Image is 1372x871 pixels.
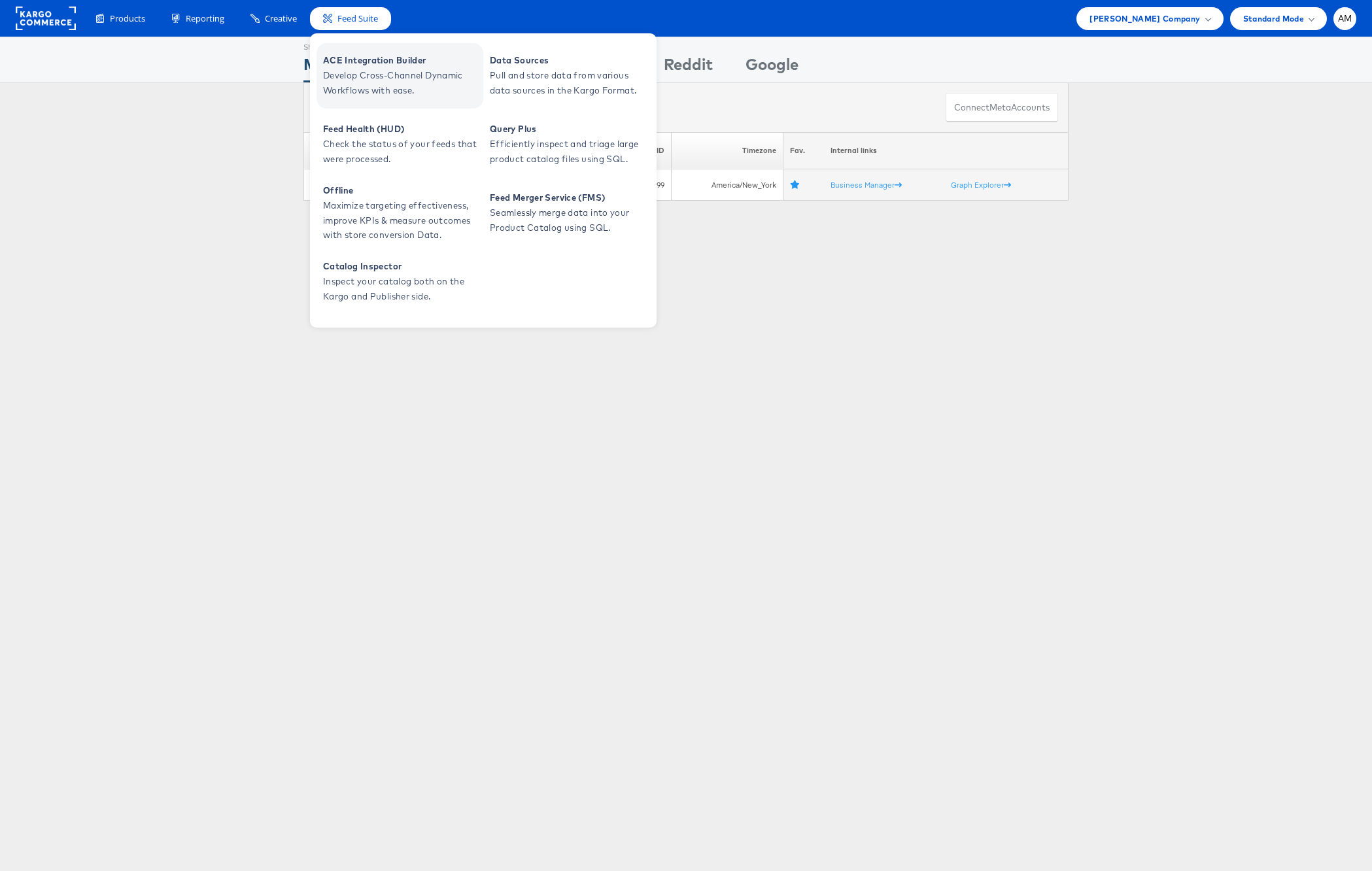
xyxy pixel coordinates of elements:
span: Products [110,12,145,25]
span: Feed Suite [337,12,378,25]
span: Seamlessly merge data into your Product Catalog using SQL. [490,205,647,235]
a: Catalog Inspector Inspect your catalog both on the Kargo and Publisher side. [317,249,483,315]
a: Feed Health (HUD) Check the status of your feeds that were processed. [317,112,483,177]
span: Maximize targeting effectiveness, improve KPIs & measure outcomes with store conversion Data. [323,198,480,243]
a: Query Plus Efficiently inspect and triage large product catalog files using SQL. [483,112,650,177]
th: Timezone [671,132,783,169]
span: meta [989,101,1011,114]
span: Develop Cross-Channel Dynamic Workflows with ease. [323,68,480,98]
span: Standard Mode [1243,12,1304,26]
span: Reporting [186,12,224,25]
span: Offline [323,183,480,198]
div: Showing [303,37,343,53]
button: ConnectmetaAccounts [946,93,1058,122]
a: Data Sources Pull and store data from various data sources in the Kargo Format. [483,43,650,109]
span: Feed Merger Service (FMS) [490,190,647,205]
span: Efficiently inspect and triage large product catalog files using SQL. [490,137,647,167]
td: America/New_York [671,169,783,201]
a: ACE Integration Builder Develop Cross-Channel Dynamic Workflows with ease. [317,43,483,109]
span: Data Sources [490,53,647,68]
a: Offline Maximize targeting effectiveness, improve KPIs & measure outcomes with store conversion D... [317,180,483,246]
a: Business Manager [831,180,902,190]
span: Creative [265,12,297,25]
span: [PERSON_NAME] Company [1089,12,1200,26]
a: Graph Explorer [951,180,1011,190]
span: Check the status of your feeds that were processed. [323,137,480,167]
span: Feed Health (HUD) [323,122,480,137]
span: Pull and store data from various data sources in the Kargo Format. [490,68,647,98]
span: Inspect your catalog both on the Kargo and Publisher side. [323,274,480,304]
div: Meta [303,53,343,82]
th: Status [304,132,357,169]
span: Query Plus [490,122,647,137]
a: Feed Merger Service (FMS) Seamlessly merge data into your Product Catalog using SQL. [483,180,650,246]
span: AM [1338,14,1352,23]
span: Catalog Inspector [323,259,480,274]
div: Google [746,53,798,82]
div: Reddit [664,53,713,82]
span: ACE Integration Builder [323,53,480,68]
